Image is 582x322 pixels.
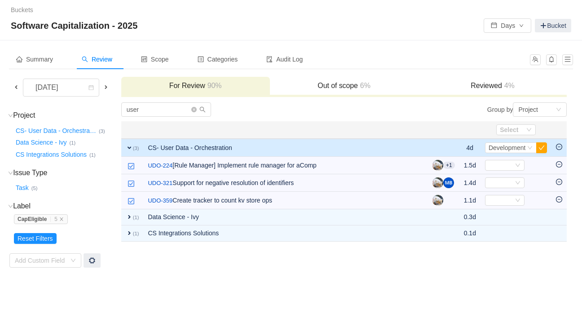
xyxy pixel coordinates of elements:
[82,56,112,63] span: Review
[143,139,428,157] td: CS- User Data - Orchestration
[536,142,547,153] button: icon: check
[133,146,139,151] small: (3)
[143,174,428,192] td: Support for negative resolution of identifiers
[126,213,133,221] span: expand
[16,56,22,62] i: icon: home
[515,163,520,169] i: icon: down
[274,81,414,90] h3: Out of scope
[141,56,169,63] span: Scope
[14,124,99,138] button: CS- User Data - Orchestra…
[530,54,541,65] button: icon: team
[71,258,76,264] i: icon: down
[88,85,94,91] i: icon: calendar
[28,79,67,96] div: [DATE]
[148,179,172,188] a: UDO-321
[8,113,13,118] i: icon: down
[459,139,481,157] td: 4d
[31,185,38,191] small: (5)
[128,180,135,187] img: 10318
[443,177,454,188] img: MB
[205,82,222,89] span: 90%
[556,107,561,113] i: icon: down
[489,144,526,151] span: Development
[128,198,135,205] img: 10318
[546,54,557,65] button: icon: bell
[556,179,562,185] i: icon: minus-circle
[59,217,64,221] i: icon: close
[556,196,562,203] i: icon: minus-circle
[121,102,211,117] input: Search
[535,19,571,32] a: Bucket
[128,163,135,170] img: 10318
[8,204,13,209] i: icon: down
[562,54,573,65] button: icon: menu
[70,140,76,146] small: (1)
[148,161,172,170] a: UDO-224
[432,177,443,188] img: HY
[82,56,88,62] i: icon: search
[15,256,66,265] div: Add Custom Field
[126,144,133,151] span: expand
[16,56,53,63] span: Summary
[518,103,538,116] div: Project
[14,233,57,244] button: Reset Filters
[14,136,70,150] button: Data Science - Ivy
[11,6,33,13] a: Buckets
[484,18,531,33] button: icon: calendarDaysicon: down
[199,106,206,113] i: icon: search
[502,82,515,89] span: 4%
[500,125,520,134] div: Select
[11,18,143,33] span: Software Capitalization - 2025
[443,162,455,169] aui-badge: +1
[191,107,197,112] i: icon: close-circle
[14,111,120,120] h3: Project
[515,198,520,204] i: icon: down
[556,161,562,168] i: icon: minus-circle
[358,82,370,89] span: 6%
[126,229,133,237] span: expand
[18,216,47,222] strong: CapEligible
[14,181,31,195] button: Task
[198,56,204,62] i: icon: profile
[143,157,428,174] td: [Rule Manager] Implement rule manager for aComp
[198,56,238,63] span: Categories
[423,81,563,90] h3: Reviewed
[527,145,533,151] i: icon: down
[515,180,520,186] i: icon: down
[126,81,265,90] h3: For Review
[143,192,428,209] td: Create tracker to count kv store ops
[54,216,57,222] span: 5
[99,128,105,134] small: (3)
[459,192,481,209] td: 1.1d
[556,144,562,150] i: icon: minus-circle
[133,215,139,220] small: (1)
[143,209,428,225] td: Data Science - Ivy
[133,231,139,236] small: (1)
[143,225,428,242] td: CS Integrations Solutions
[432,160,443,171] img: HY
[14,147,89,162] button: CS Integrations Solutions
[8,171,13,176] i: icon: down
[148,196,172,205] a: UDO-359
[14,168,120,177] h3: Issue Type
[266,56,303,63] span: Audit Log
[14,202,120,211] h3: Label
[89,152,96,158] small: (1)
[459,225,481,242] td: 0.1d
[141,56,147,62] i: icon: control
[459,174,481,192] td: 1.4d
[526,127,532,133] i: icon: down
[459,209,481,225] td: 0.3d
[266,56,273,62] i: icon: audit
[344,102,567,117] div: Group by
[459,157,481,174] td: 1.5d
[432,195,443,206] img: HY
